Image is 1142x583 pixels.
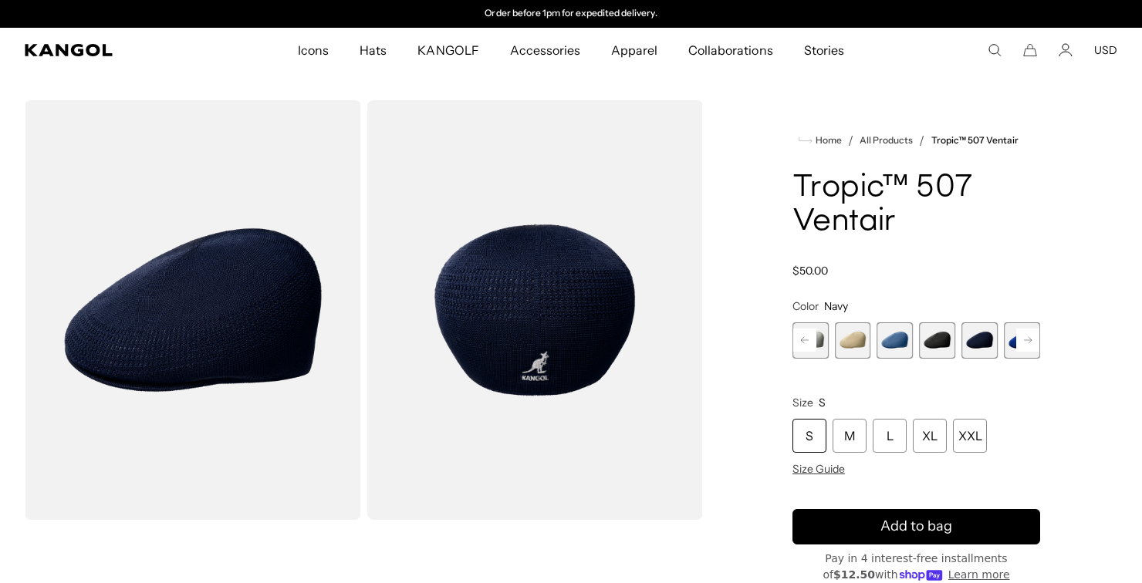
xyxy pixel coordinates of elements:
[25,100,361,520] img: color-navy
[792,171,1040,239] h1: Tropic™ 507 Ventair
[1059,43,1073,57] a: Account
[835,322,871,359] div: 3 of 9
[792,509,1040,544] button: Add to bag
[495,28,596,72] a: Accessories
[1023,43,1037,57] button: Cart
[485,8,657,20] p: Order before 1pm for expedited delivery.
[877,322,914,359] div: 4 of 9
[789,28,860,72] a: Stories
[860,135,913,146] a: All Products
[792,462,845,476] span: Size Guide
[412,8,730,20] slideshow-component: Announcement bar
[799,133,842,147] a: Home
[835,322,871,359] label: Beige
[1004,322,1040,359] label: Royale
[819,396,826,409] span: S
[611,28,657,72] span: Apparel
[792,419,826,453] div: S
[1094,43,1117,57] button: USD
[792,299,819,313] span: Color
[673,28,788,72] a: Collaborations
[25,100,703,520] product-gallery: Gallery Viewer
[842,131,853,150] li: /
[792,264,828,278] span: $50.00
[877,322,914,359] label: DENIM BLUE
[402,28,494,72] a: KANGOLF
[961,322,998,359] div: 6 of 9
[913,419,947,453] div: XL
[792,396,813,409] span: Size
[813,135,842,146] span: Home
[913,131,924,150] li: /
[931,135,1019,146] a: Tropic™ 507 Ventair
[298,28,329,72] span: Icons
[961,322,998,359] label: Navy
[953,419,987,453] div: XXL
[792,322,829,359] div: 2 of 9
[792,322,829,359] label: Moonstruck
[367,100,704,520] img: color-navy
[688,28,772,72] span: Collaborations
[988,43,1002,57] summary: Search here
[360,28,387,72] span: Hats
[919,322,955,359] div: 5 of 9
[417,28,478,72] span: KANGOLF
[804,28,844,72] span: Stories
[412,8,730,20] div: 2 of 2
[880,516,952,537] span: Add to bag
[25,44,197,56] a: Kangol
[824,299,848,313] span: Navy
[282,28,344,72] a: Icons
[833,419,867,453] div: M
[1004,322,1040,359] div: 7 of 9
[596,28,673,72] a: Apparel
[344,28,402,72] a: Hats
[873,419,907,453] div: L
[792,131,1040,150] nav: breadcrumbs
[412,8,730,20] div: Announcement
[919,322,955,359] label: Black
[510,28,580,72] span: Accessories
